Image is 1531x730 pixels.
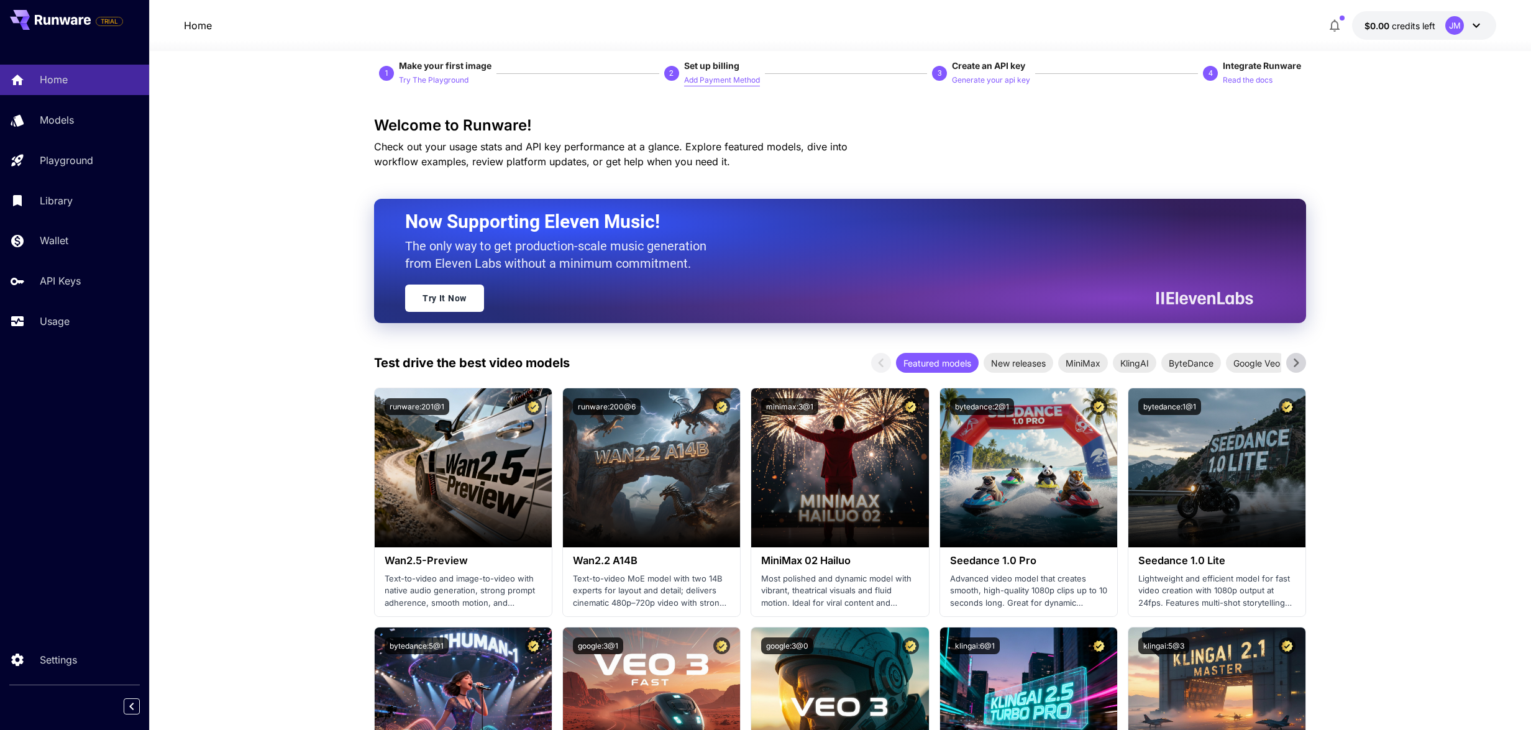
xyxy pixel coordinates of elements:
[573,573,730,609] p: Text-to-video MoE model with two 14B experts for layout and detail; delivers cinematic 480p–720p ...
[1279,637,1296,654] button: Certified Model – Vetted for best performance and includes a commercial license.
[1138,637,1189,654] button: klingai:5@3
[896,353,979,373] div: Featured models
[573,398,641,415] button: runware:200@6
[374,117,1306,134] h3: Welcome to Runware!
[40,72,68,87] p: Home
[1223,75,1273,86] p: Read the docs
[1161,357,1221,370] span: ByteDance
[713,637,730,654] button: Certified Model – Vetted for best performance and includes a commercial license.
[405,237,716,272] p: The only way to get production-scale music generation from Eleven Labs without a minimum commitment.
[761,398,818,415] button: minimax:3@1
[940,388,1117,547] img: alt
[952,75,1030,86] p: Generate your api key
[385,555,542,567] h3: Wan2.5-Preview
[374,140,848,168] span: Check out your usage stats and API key performance at a glance. Explore featured models, dive int...
[1138,398,1201,415] button: bytedance:1@1
[1279,398,1296,415] button: Certified Model – Vetted for best performance and includes a commercial license.
[1226,357,1287,370] span: Google Veo
[374,354,570,372] p: Test drive the best video models
[405,285,484,312] a: Try It Now
[950,398,1014,415] button: bytedance:2@1
[399,75,468,86] p: Try The Playground
[385,68,389,79] p: 1
[133,695,149,718] div: Collapse sidebar
[1209,68,1213,79] p: 4
[1223,60,1301,71] span: Integrate Runware
[1392,21,1435,31] span: credits left
[40,314,70,329] p: Usage
[684,72,760,87] button: Add Payment Method
[40,273,81,288] p: API Keys
[1113,357,1156,370] span: KlingAI
[405,210,1244,234] h2: Now Supporting Eleven Music!
[952,72,1030,87] button: Generate your api key
[952,60,1025,71] span: Create an API key
[896,357,979,370] span: Featured models
[40,652,77,667] p: Settings
[573,555,730,567] h3: Wan2.2 A14B
[669,68,674,79] p: 2
[713,398,730,415] button: Certified Model – Vetted for best performance and includes a commercial license.
[1352,11,1496,40] button: $0.00JM
[684,60,739,71] span: Set up billing
[684,75,760,86] p: Add Payment Method
[751,388,928,547] img: alt
[385,398,449,415] button: runware:201@1
[902,398,919,415] button: Certified Model – Vetted for best performance and includes a commercial license.
[1138,555,1296,567] h3: Seedance 1.0 Lite
[984,353,1053,373] div: New releases
[375,388,552,547] img: alt
[761,637,813,654] button: google:3@0
[385,637,449,654] button: bytedance:5@1
[1113,353,1156,373] div: KlingAI
[573,637,623,654] button: google:3@1
[525,398,542,415] button: Certified Model – Vetted for best performance and includes a commercial license.
[40,193,73,208] p: Library
[984,357,1053,370] span: New releases
[1223,72,1273,87] button: Read the docs
[40,233,68,248] p: Wallet
[96,14,123,29] span: Add your payment card to enable full platform functionality.
[950,555,1107,567] h3: Seedance 1.0 Pro
[1161,353,1221,373] div: ByteDance
[96,17,122,26] span: TRIAL
[938,68,942,79] p: 3
[1058,353,1108,373] div: MiniMax
[1364,21,1392,31] span: $0.00
[184,18,212,33] a: Home
[1445,16,1464,35] div: JM
[761,555,918,567] h3: MiniMax 02 Hailuo
[761,573,918,609] p: Most polished and dynamic model with vibrant, theatrical visuals and fluid motion. Ideal for vira...
[1090,398,1107,415] button: Certified Model – Vetted for best performance and includes a commercial license.
[40,153,93,168] p: Playground
[1138,573,1296,609] p: Lightweight and efficient model for fast video creation with 1080p output at 24fps. Features mult...
[399,60,491,71] span: Make your first image
[184,18,212,33] nav: breadcrumb
[1364,19,1435,32] div: $0.00
[1058,357,1108,370] span: MiniMax
[563,388,740,547] img: alt
[950,637,1000,654] button: klingai:6@1
[902,637,919,654] button: Certified Model – Vetted for best performance and includes a commercial license.
[1090,637,1107,654] button: Certified Model – Vetted for best performance and includes a commercial license.
[1128,388,1305,547] img: alt
[525,637,542,654] button: Certified Model – Vetted for best performance and includes a commercial license.
[950,573,1107,609] p: Advanced video model that creates smooth, high-quality 1080p clips up to 10 seconds long. Great f...
[1226,353,1287,373] div: Google Veo
[124,698,140,714] button: Collapse sidebar
[385,573,542,609] p: Text-to-video and image-to-video with native audio generation, strong prompt adherence, smooth mo...
[40,112,74,127] p: Models
[399,72,468,87] button: Try The Playground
